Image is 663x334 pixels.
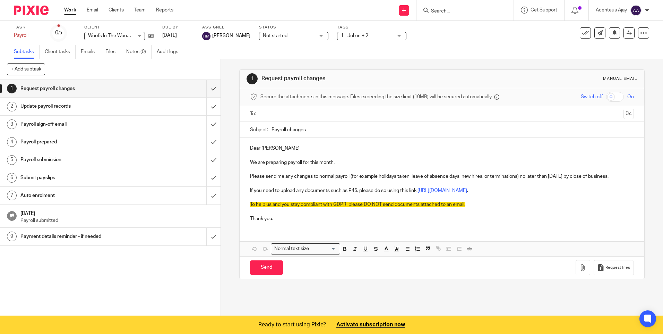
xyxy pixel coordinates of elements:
[261,75,457,82] h1: Request payroll changes
[311,245,336,252] input: Search for option
[45,45,76,59] a: Client tasks
[247,73,258,84] div: 1
[250,260,283,275] input: Send
[7,137,17,147] div: 4
[594,260,634,276] button: Request files
[250,159,634,166] p: We are preparing payroll for this month.
[7,102,17,111] div: 2
[259,25,328,30] label: Status
[20,208,214,217] h1: [DATE]
[81,45,100,59] a: Emails
[623,109,634,119] button: Cc
[627,93,634,100] span: On
[20,119,140,130] h1: Payroll sign-off email
[202,32,210,40] img: svg%3E
[84,25,154,30] label: Client
[7,191,17,200] div: 7
[162,33,177,38] span: [DATE]
[20,155,140,165] h1: Payroll submission
[105,45,121,59] a: Files
[250,215,634,222] p: Thank you.
[14,45,40,59] a: Subtasks
[7,173,17,183] div: 6
[55,29,62,37] div: 0
[14,25,42,30] label: Task
[20,83,140,94] h1: Request payroll changes
[20,217,214,224] p: Payroll submitted
[260,93,492,100] span: Secure the attachments in this message. Files exceeding the size limit (10MB) will be secured aut...
[7,232,17,241] div: 9
[417,188,467,193] a: [URL][DOMAIN_NAME]
[250,110,258,117] label: To:
[20,137,140,147] h1: Payroll prepared
[250,145,634,152] p: Dear [PERSON_NAME],
[109,7,124,14] a: Clients
[126,45,152,59] a: Notes (0)
[337,25,406,30] label: Tags
[605,265,630,270] span: Request files
[603,76,637,82] div: Manual email
[430,8,493,15] input: Search
[250,202,465,207] span: To help us and you stay compliant with GDPR, please DO NOT send documents attached to an email.
[20,190,140,201] h1: Auto enrolment
[7,63,45,75] button: + Add subtask
[162,25,193,30] label: Due by
[7,119,17,129] div: 3
[14,32,42,39] div: Payroll
[88,33,156,38] span: Woofs In The Wood London Ltd
[20,101,140,111] h1: Update payroll records
[250,126,268,133] label: Subject:
[134,7,146,14] a: Team
[58,31,62,35] small: /9
[263,33,287,38] span: Not started
[7,155,17,165] div: 5
[250,173,634,180] p: Please send me any changes to normal payroll (for example holidays taken, leave of absence days, ...
[630,5,642,16] img: svg%3E
[531,8,557,12] span: Get Support
[202,25,250,30] label: Assignee
[156,7,173,14] a: Reports
[581,93,603,100] span: Switch off
[64,7,76,14] a: Work
[596,7,627,14] p: Acenteus Ajay
[157,45,183,59] a: Audit logs
[271,243,340,254] div: Search for option
[20,231,140,242] h1: Payment details reminder - if needed
[7,84,17,93] div: 1
[341,33,368,38] span: 1 - Job in + 2
[87,7,98,14] a: Email
[14,6,49,15] img: Pixie
[273,245,310,252] span: Normal text size
[20,173,140,183] h1: Submit payslips
[250,187,634,194] p: If you need to upload any documents such as P45, please do so using this link: .
[212,32,250,39] span: [PERSON_NAME]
